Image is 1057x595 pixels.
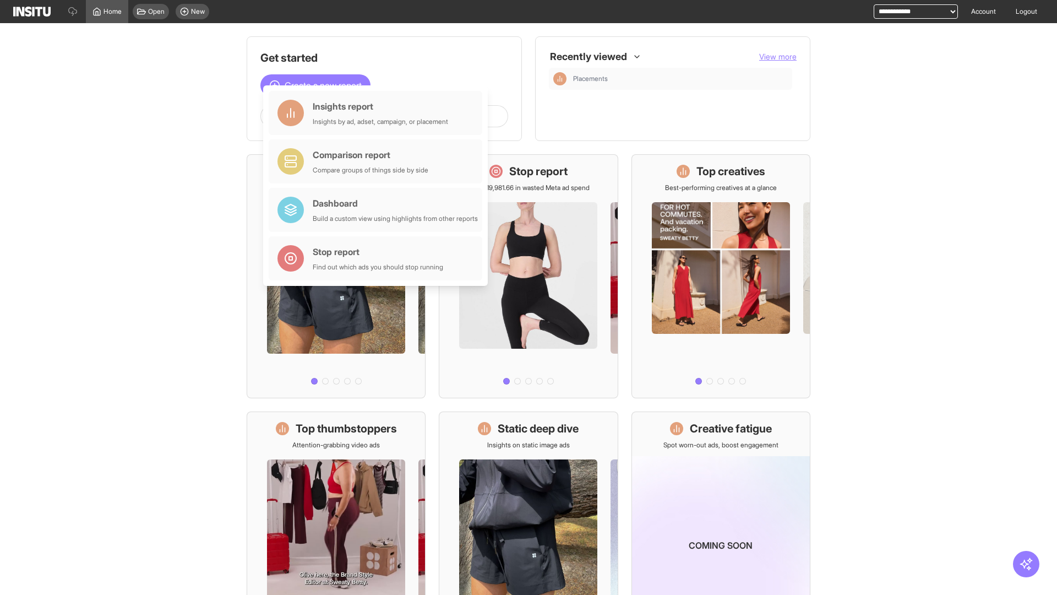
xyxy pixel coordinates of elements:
[148,7,165,16] span: Open
[313,100,448,113] div: Insights report
[573,74,788,83] span: Placements
[13,7,51,17] img: Logo
[553,72,566,85] div: Insights
[696,164,765,179] h1: Top creatives
[498,421,579,436] h1: Static deep dive
[292,441,380,450] p: Attention-grabbing video ads
[509,164,568,179] h1: Stop report
[260,74,371,96] button: Create a new report
[285,79,362,92] span: Create a new report
[439,154,618,398] a: Stop reportSave £19,981.66 in wasted Meta ad spend
[313,263,443,272] div: Find out which ads you should stop running
[759,51,797,62] button: View more
[191,7,205,16] span: New
[313,148,428,161] div: Comparison report
[103,7,122,16] span: Home
[631,154,810,398] a: Top creativesBest-performing creatives at a glance
[487,441,570,450] p: Insights on static image ads
[759,52,797,61] span: View more
[573,74,608,83] span: Placements
[313,197,478,210] div: Dashboard
[313,214,478,223] div: Build a custom view using highlights from other reports
[313,166,428,175] div: Compare groups of things side by side
[313,117,448,126] div: Insights by ad, adset, campaign, or placement
[665,183,777,192] p: Best-performing creatives at a glance
[260,50,508,66] h1: Get started
[467,183,590,192] p: Save £19,981.66 in wasted Meta ad spend
[296,421,397,436] h1: Top thumbstoppers
[313,245,443,258] div: Stop report
[247,154,426,398] a: What's live nowSee all active ads instantly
